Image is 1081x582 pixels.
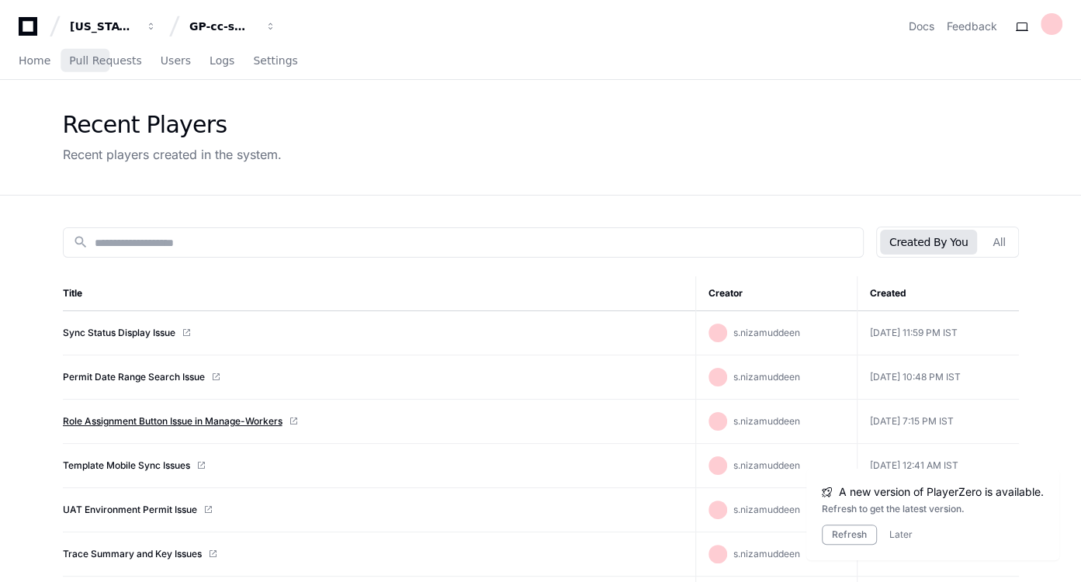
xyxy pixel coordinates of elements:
[880,230,977,255] button: Created By You
[858,311,1019,355] td: [DATE] 11:59 PM IST
[69,56,141,65] span: Pull Requests
[947,19,997,34] button: Feedback
[909,19,934,34] a: Docs
[161,56,191,65] span: Users
[733,459,800,471] span: s.nizamuddeen
[733,371,800,383] span: s.nizamuddeen
[696,276,858,311] th: Creator
[70,19,137,34] div: [US_STATE] Pacific
[858,400,1019,444] td: [DATE] 7:15 PM IST
[189,19,256,34] div: GP-cc-sml-apps
[63,504,197,516] a: UAT Environment Permit Issue
[733,415,800,427] span: s.nizamuddeen
[69,43,141,79] a: Pull Requests
[210,43,234,79] a: Logs
[858,355,1019,400] td: [DATE] 10:48 PM IST
[63,327,175,339] a: Sync Status Display Issue
[63,459,190,472] a: Template Mobile Sync Issues
[822,503,1044,515] div: Refresh to get the latest version.
[889,528,913,541] button: Later
[63,415,282,428] a: Role Assignment Button Issue in Manage-Workers
[63,371,205,383] a: Permit Date Range Search Issue
[19,56,50,65] span: Home
[210,56,234,65] span: Logs
[161,43,191,79] a: Users
[73,234,88,250] mat-icon: search
[839,484,1044,500] span: A new version of PlayerZero is available.
[733,548,800,559] span: s.nizamuddeen
[63,276,696,311] th: Title
[983,230,1014,255] button: All
[64,12,163,40] button: [US_STATE] Pacific
[63,548,202,560] a: Trace Summary and Key Issues
[733,504,800,515] span: s.nizamuddeen
[253,43,297,79] a: Settings
[63,111,282,139] div: Recent Players
[858,444,1019,488] td: [DATE] 12:41 AM IST
[63,145,282,164] div: Recent players created in the system.
[253,56,297,65] span: Settings
[19,43,50,79] a: Home
[733,327,800,338] span: s.nizamuddeen
[858,276,1019,311] th: Created
[183,12,282,40] button: GP-cc-sml-apps
[822,525,877,545] button: Refresh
